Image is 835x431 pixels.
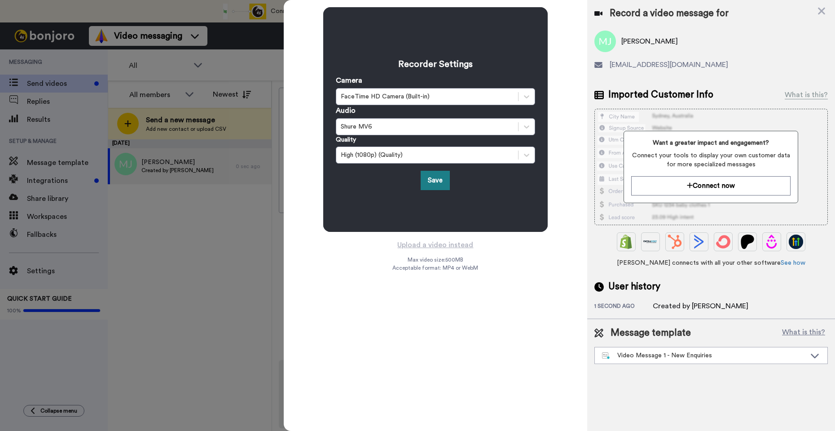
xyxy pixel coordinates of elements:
[39,26,154,203] span: Hi [PERSON_NAME], [PERSON_NAME] is better with a friend! Looks like you've been loving [PERSON_NA...
[594,258,828,267] span: [PERSON_NAME] connects with all your other software
[631,138,791,147] span: Want a greater impact and engagement?
[594,302,653,311] div: 1 second ago
[611,326,691,340] span: Message template
[395,239,476,251] button: Upload a video instead
[336,105,356,116] label: Audio
[602,352,611,360] img: nextgen-template.svg
[643,235,658,249] img: Ontraport
[392,264,478,271] span: Acceptable format: MP4 or WebM
[716,235,730,249] img: ConvertKit
[421,171,450,190] button: Save
[336,75,362,86] label: Camera
[785,89,828,100] div: What is this?
[765,235,779,249] img: Drip
[692,235,706,249] img: ActiveCampaign
[341,151,514,160] div: High (1080p) (Quality)
[20,27,35,41] img: Profile image for Grant
[39,35,155,43] p: Message from Grant, sent 23w ago
[779,326,828,340] button: What is this?
[631,151,791,169] span: Connect your tools to display your own customer data for more specialized messages
[740,235,755,249] img: Patreon
[336,135,356,144] label: Quality
[608,280,660,293] span: User history
[341,122,514,131] div: Shure MV6
[653,301,748,311] div: Created by [PERSON_NAME]
[789,235,803,249] img: GoHighLevel
[668,235,682,249] img: Hubspot
[608,88,713,102] span: Imported Customer Info
[619,235,633,249] img: Shopify
[631,176,791,196] button: Connect now
[408,256,463,263] span: Max video size: 500 MB
[602,351,806,360] div: Video Message 1 - New Enquiries
[13,19,166,49] div: message notification from Grant, 23w ago. Hi Benjamin, Bonjoro is better with a friend! Looks lik...
[341,92,514,101] div: FaceTime HD Camera (Built-in)
[781,260,805,266] a: See how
